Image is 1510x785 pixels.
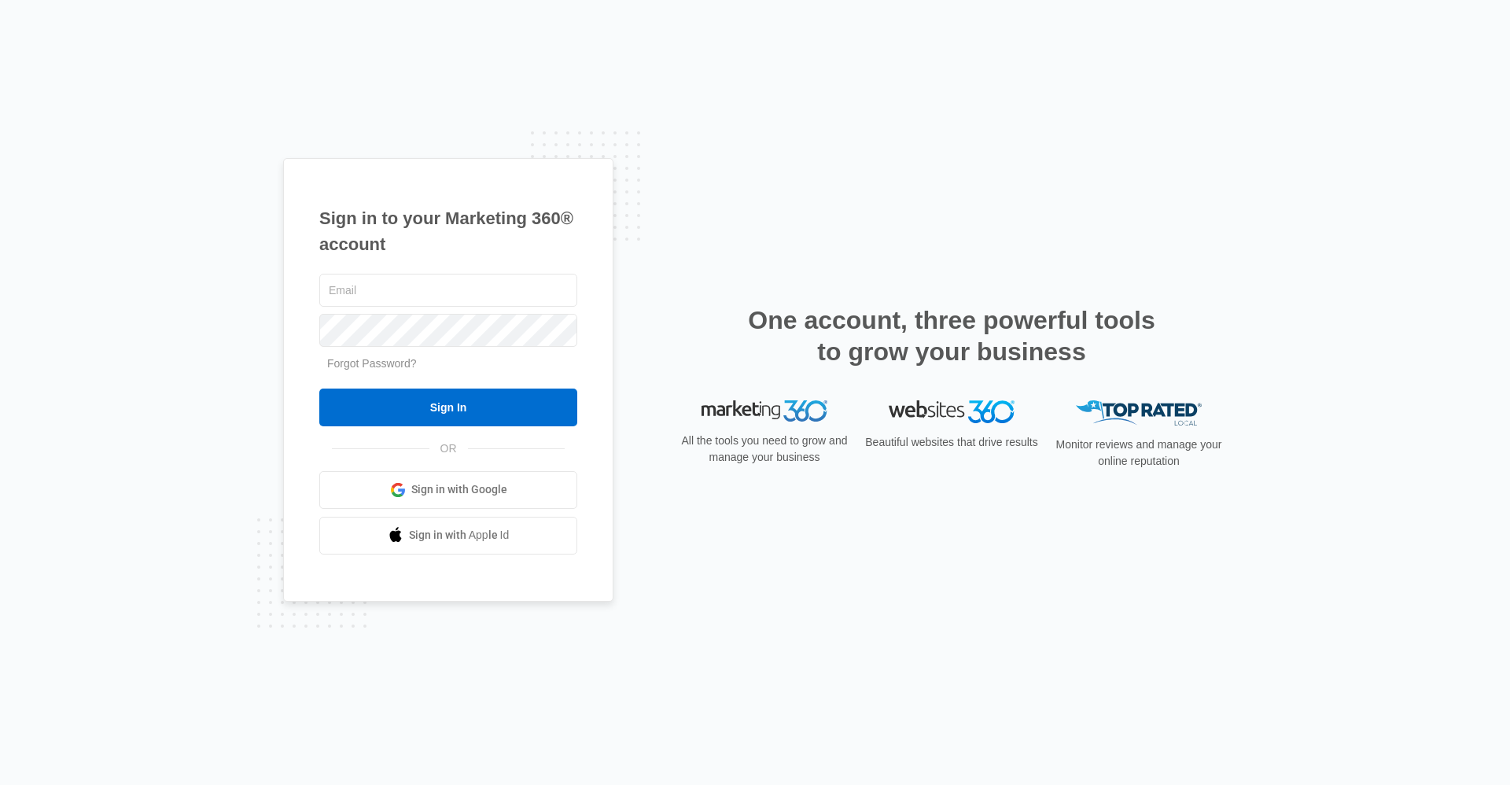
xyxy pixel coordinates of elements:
[319,471,577,509] a: Sign in with Google
[409,527,510,544] span: Sign in with Apple Id
[327,357,417,370] a: Forgot Password?
[676,433,853,466] p: All the tools you need to grow and manage your business
[864,434,1040,451] p: Beautiful websites that drive results
[319,274,577,307] input: Email
[702,400,827,422] img: Marketing 360
[319,389,577,426] input: Sign In
[1051,437,1227,470] p: Monitor reviews and manage your online reputation
[411,481,507,498] span: Sign in with Google
[743,304,1160,367] h2: One account, three powerful tools to grow your business
[319,517,577,555] a: Sign in with Apple Id
[429,440,468,457] span: OR
[319,205,577,257] h1: Sign in to your Marketing 360® account
[1076,400,1202,426] img: Top Rated Local
[889,400,1015,423] img: Websites 360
